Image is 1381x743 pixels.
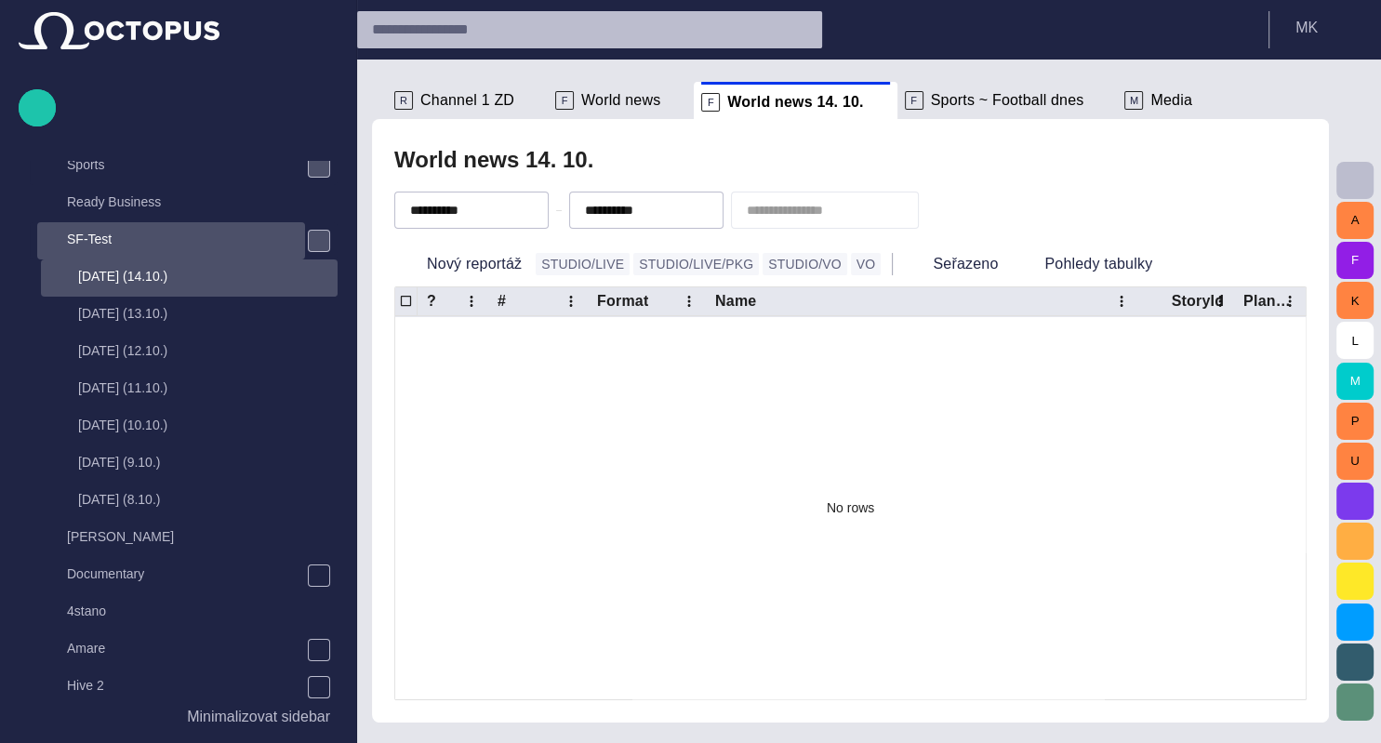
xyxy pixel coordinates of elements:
[1295,17,1318,39] p: M K
[427,292,436,311] div: ?
[67,639,307,657] p: Amare
[633,253,759,275] button: STUDIO/LIVE/PKG
[905,91,923,110] p: F
[394,147,593,173] h2: World news 14. 10.
[395,316,1306,700] div: No rows
[78,378,338,397] p: [DATE] (11.10.)
[1336,403,1374,440] button: P
[931,91,1084,110] span: Sports ~ Football dnes
[1207,288,1233,314] button: StoryId column menu
[41,408,338,445] div: [DATE] (10.10.)
[394,91,413,110] p: R
[498,292,506,311] div: #
[597,292,648,311] div: Format
[67,527,338,546] p: [PERSON_NAME]
[30,631,338,669] div: Amare
[19,12,219,49] img: Octopus News Room
[694,82,896,119] div: FWorld news 14. 10.
[67,676,307,695] p: Hive 2
[420,91,514,110] span: Channel 1 ZD
[394,247,528,281] button: Nový reportáž
[676,288,702,314] button: Format column menu
[78,304,338,323] p: [DATE] (13.10.)
[851,253,882,275] button: VO
[41,259,338,297] div: [DATE] (14.10.)
[67,564,307,583] p: Documentary
[67,155,305,174] p: Sports
[67,192,338,211] p: Ready Business
[30,520,338,557] div: [PERSON_NAME]
[387,82,548,119] div: RChannel 1 ZD
[187,706,330,728] p: Minimalizovat sidebar
[727,93,863,112] span: World news 14. 10.
[78,341,338,360] p: [DATE] (12.10.)
[30,222,338,520] div: SF-Test[DATE] (14.10.)[DATE] (13.10.)[DATE] (12.10.)[DATE] (11.10.)[DATE] (10.10.)[DATE] (9.10.)[...
[30,669,338,706] div: Hive 2
[1012,247,1185,281] button: Pohledy tabulky
[897,82,1118,119] div: FSports ~ Football dnes
[19,698,338,736] button: Minimalizovat sidebar
[1336,363,1374,400] button: M
[78,416,338,434] p: [DATE] (10.10.)
[1336,282,1374,319] button: K
[41,483,338,520] div: [DATE] (8.10.)
[701,93,720,112] p: F
[78,267,338,285] p: [DATE] (14.10.)
[1172,292,1224,311] div: StoryId
[30,185,338,222] div: Ready Business
[1277,288,1303,314] button: Plan dur column menu
[78,490,338,509] p: [DATE] (8.10.)
[30,557,338,594] div: Documentary
[1336,242,1374,279] button: F
[548,82,694,119] div: FWorld news
[1124,91,1143,110] p: M
[41,297,338,334] div: [DATE] (13.10.)
[1336,322,1374,359] button: L
[1109,288,1135,314] button: Name column menu
[30,148,338,185] div: Sports
[715,292,756,311] div: Name
[41,334,338,371] div: [DATE] (12.10.)
[763,253,847,275] button: STUDIO/VO
[581,91,660,110] span: World news
[78,453,338,471] p: [DATE] (9.10.)
[555,91,574,110] p: F
[41,371,338,408] div: [DATE] (11.10.)
[1336,443,1374,480] button: U
[30,594,338,631] div: 4stano
[1117,82,1226,119] div: MMedia
[1281,11,1370,45] button: MK
[41,445,338,483] div: [DATE] (9.10.)
[536,253,630,275] button: STUDIO/LIVE
[1150,91,1192,110] span: Media
[458,288,485,314] button: ? column menu
[1243,292,1294,311] div: Plan dur
[1336,202,1374,239] button: A
[67,230,305,248] p: SF-Test
[558,288,584,314] button: # column menu
[900,247,1004,281] button: Seřazeno
[67,602,338,620] p: 4stano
